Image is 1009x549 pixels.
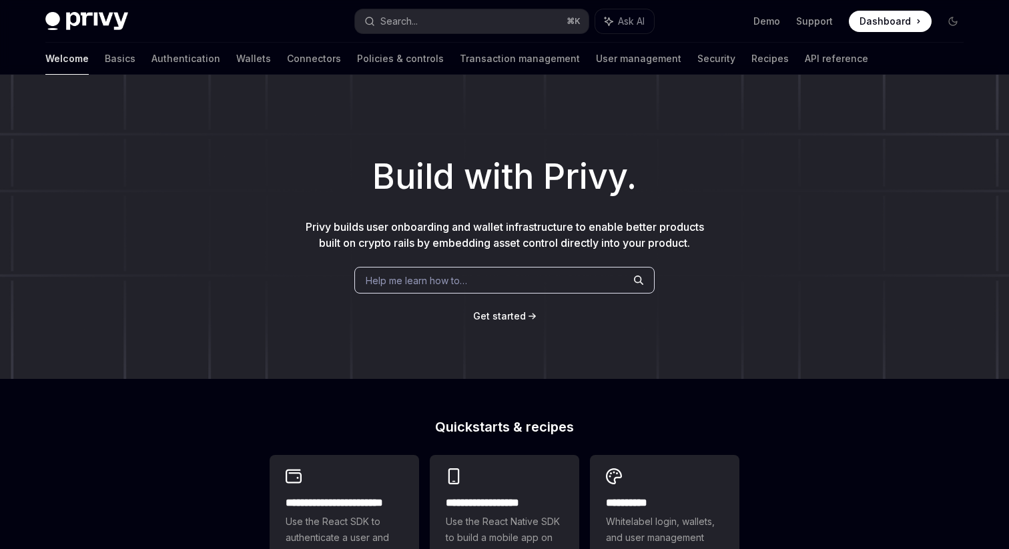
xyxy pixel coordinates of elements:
h2: Quickstarts & recipes [270,420,739,434]
a: Authentication [151,43,220,75]
a: Dashboard [849,11,932,32]
a: Recipes [751,43,789,75]
a: Basics [105,43,135,75]
a: Security [697,43,735,75]
a: Demo [753,15,780,28]
span: Dashboard [860,15,911,28]
span: Help me learn how to… [366,273,467,288]
a: Welcome [45,43,89,75]
a: API reference [805,43,868,75]
img: dark logo [45,12,128,31]
a: Connectors [287,43,341,75]
span: Privy builds user onboarding and wallet infrastructure to enable better products built on crypto ... [306,220,704,249]
button: Ask AI [595,9,654,33]
a: Support [796,15,833,28]
span: Ask AI [618,15,645,28]
span: Get started [473,310,526,322]
a: Wallets [236,43,271,75]
a: Get started [473,310,526,323]
a: Transaction management [460,43,580,75]
span: ⌘ K [567,16,581,27]
div: Search... [380,13,418,29]
button: Toggle dark mode [942,11,964,32]
h1: Build with Privy. [21,151,988,203]
a: Policies & controls [357,43,444,75]
a: User management [596,43,681,75]
button: Search...⌘K [355,9,589,33]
